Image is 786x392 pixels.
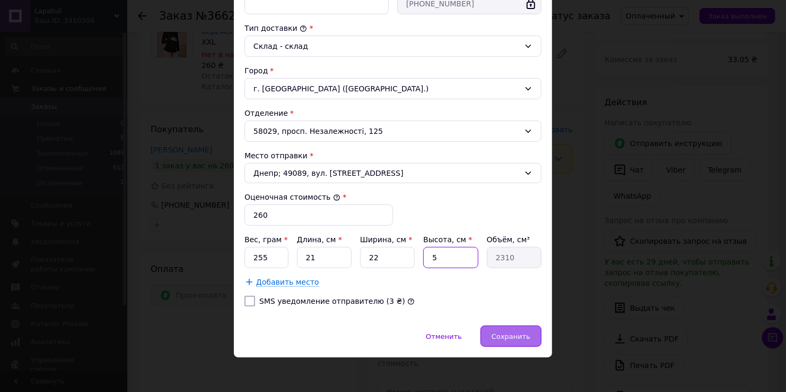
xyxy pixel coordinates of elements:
[256,278,319,287] span: Добавить место
[423,235,472,244] label: Высота, см
[492,333,530,340] span: Сохранить
[244,65,542,76] div: Город
[244,23,542,33] div: Тип доставки
[297,235,342,244] label: Длина, см
[244,121,542,142] div: 58029, просп. Незалежності, 125
[426,333,462,340] span: Отменить
[259,297,405,305] label: SMS уведомление отправителю (3 ₴)
[254,40,520,52] div: Склад - склад
[244,150,542,161] div: Место отправки
[360,235,412,244] label: Ширина, см
[254,168,520,178] span: Днепр; 49089, вул. [STREET_ADDRESS]
[244,108,542,118] div: Отделение
[244,78,542,99] div: г. [GEOGRAPHIC_DATA] ([GEOGRAPHIC_DATA].)
[244,235,288,244] label: Вес, грам
[487,234,542,245] div: Объём, см³
[244,193,340,201] label: Оценочная стоимость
